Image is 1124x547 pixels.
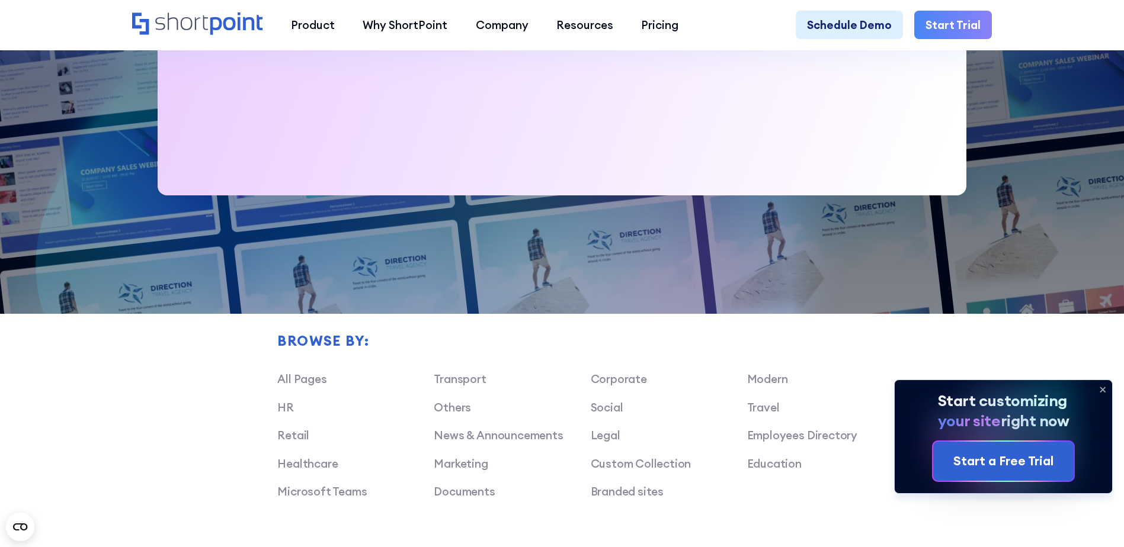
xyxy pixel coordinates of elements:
div: Company [476,17,529,33]
a: Pricing [627,11,693,38]
a: Microsoft Teams [277,484,367,498]
a: Marketing [434,456,488,471]
a: Home [132,12,263,37]
a: HR [277,400,294,414]
a: Branded sites [591,484,664,498]
a: Transport [434,372,486,386]
a: Social [591,400,623,414]
a: Start a Free Trial [933,442,1074,481]
div: Start a Free Trial [953,452,1053,471]
a: Documents [434,484,495,498]
button: Open CMP widget [6,513,34,541]
a: All Pages [277,372,326,386]
a: News & Announcements [434,428,563,442]
h2: Browse by: [277,333,903,348]
a: Education [747,456,802,471]
a: Healthcare [277,456,338,471]
a: Others [434,400,471,414]
a: Corporate [591,372,647,386]
a: Why ShortPoint [349,11,462,38]
a: Retail [277,428,309,442]
a: Resources [542,11,627,38]
a: Modern [747,372,788,386]
a: Custom Collection [591,456,691,471]
a: Travel [747,400,780,414]
a: Legal [591,428,620,442]
div: Why ShortPoint [363,17,447,33]
div: Resources [556,17,613,33]
div: Product [291,17,335,33]
a: Employees Directory [747,428,857,442]
a: Company [462,11,542,38]
a: Schedule Demo [796,11,903,38]
a: Start Trial [914,11,992,38]
div: Pricing [641,17,678,33]
a: Product [277,11,348,38]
